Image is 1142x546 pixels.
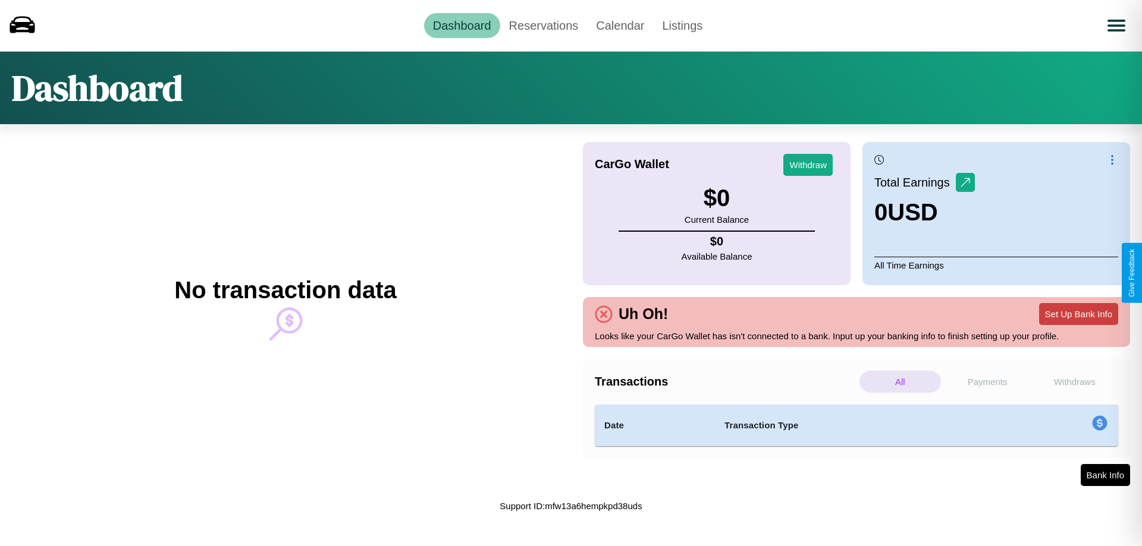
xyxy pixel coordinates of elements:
h4: Uh Oh! [613,305,674,323]
button: Open menu [1100,9,1133,42]
p: Looks like your CarGo Wallet has isn't connected to a bank. Input up your banking info to finish ... [595,328,1118,344]
h3: 0 USD [874,199,975,226]
h1: Dashboard [12,64,183,112]
button: Bank Info [1081,464,1130,486]
h4: Transaction Type [724,418,994,433]
p: Payments [947,371,1028,393]
p: Current Balance [685,212,749,228]
p: Withdraws [1034,371,1115,393]
h4: Date [604,418,705,433]
h2: No transaction data [174,277,396,304]
h4: CarGo Wallet [595,157,669,171]
h3: $ 0 [685,185,749,212]
p: Available Balance [682,248,752,264]
a: Listings [653,13,711,38]
button: Withdraw [783,154,833,176]
a: Reservations [500,13,588,38]
button: Set Up Bank Info [1039,303,1118,325]
h4: Transactions [595,375,857,389]
p: All Time Earnings [874,257,1118,273]
p: Support ID: mfw13a6hempkpd38uds [500,498,642,514]
a: Dashboard [424,13,500,38]
h4: $ 0 [682,235,752,248]
div: Give Feedback [1128,249,1136,297]
table: simple table [595,405,1118,446]
p: All [859,371,941,393]
a: Calendar [587,13,653,38]
p: Total Earnings [874,172,956,193]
